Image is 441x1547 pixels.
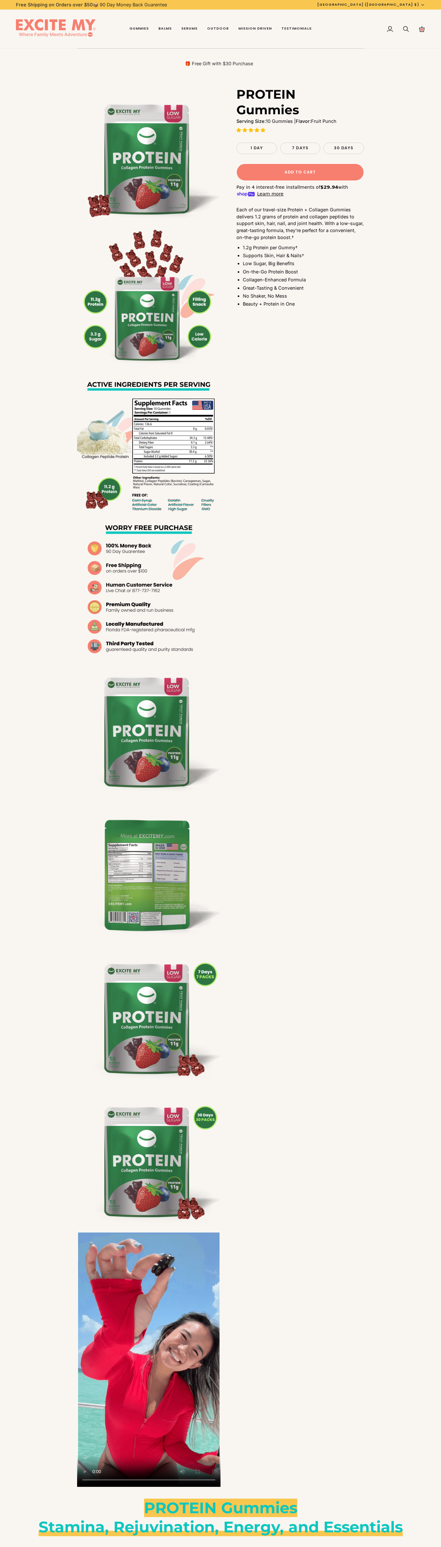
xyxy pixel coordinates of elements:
li: Collagen-Enhanced Formula [243,276,364,283]
span: PROTEIN [144,1499,217,1517]
h1: PROTEIN Gummies [236,87,359,118]
span: Each of our travel-size Protein + Collagen Gummies delivers 1.2 grams of protein and collagen pep... [236,207,364,240]
span: Testimonials [281,26,312,31]
span: Gummies [129,26,149,31]
a: Mission Driven [234,10,277,48]
button: [GEOGRAPHIC_DATA] ([GEOGRAPHIC_DATA] $) [313,2,430,7]
a: Testimonials [277,10,316,48]
img: PROTEIN Gummies [77,946,220,1089]
strong: Free Shipping on Orders over $50 [16,2,93,7]
li: No Shaker, No Mess [243,293,364,300]
span: Mission Driven [238,26,272,31]
span: 1 Day [250,145,263,151]
img: PROTEIN Gummies [77,803,220,946]
a: Gummies [125,10,154,48]
p: 10 Gummies | Fruit Punch [236,118,364,125]
span: Gummies [221,1499,297,1517]
li: Great-Tasting & Convenient [243,285,364,292]
span: Essentials [323,1518,403,1536]
span: 30 Days [334,145,353,151]
img: PROTEIN Gummies [77,516,220,660]
strong: Flavor: [296,118,311,124]
img: PROTEIN Gummies [77,87,220,230]
img: EXCITE MY® [16,19,96,39]
video: PROTEIN Gummies [77,1233,220,1487]
span: and [288,1518,319,1536]
p: 🎁 Free Gift with $30 Purchase [77,60,361,67]
span: 4.96 stars [236,127,267,133]
button: Add to Cart [236,164,364,181]
span: Serums [181,26,198,31]
span: Balms [158,26,172,31]
img: PROTEIN Gummies [77,660,220,803]
li: Supports Skin, Hair & Nails† [243,252,364,259]
li: 1.2g Protein per Gummy† [243,244,364,251]
li: On-the-Go Protein Boost [243,268,364,275]
li: Beauty + Protein in One [243,300,364,307]
strong: Serving Size: [236,118,266,124]
img: PROTEIN Gummies [77,373,220,516]
span: Add to Cart [285,169,316,175]
p: 📦 90 Day Money Back Guarentee [16,1,167,8]
img: PROTEIN Gummies [77,1089,220,1233]
span: Rejuvination, [113,1518,219,1536]
li: Low Sugar, Big Benefits [243,260,364,267]
a: Serums [177,10,202,48]
span: Energy, [223,1518,284,1536]
span: 7 Days [292,145,308,151]
a: Outdoor [202,10,234,48]
a: Balms [154,10,177,48]
span: Stamina, [39,1518,109,1536]
span: Outdoor [207,26,229,31]
img: PROTEIN Gummies [77,230,220,373]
